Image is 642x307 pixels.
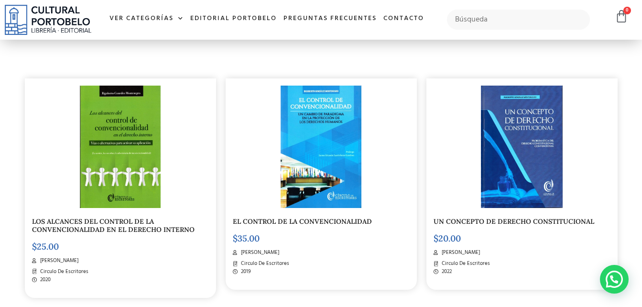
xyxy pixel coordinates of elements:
a: LOS ALCANCES DEL CONTROL DE LA CONVENCIONALIDAD EN EL DERECHO INTERNO [32,217,195,234]
a: Editorial Portobelo [187,9,280,29]
span: 0 [623,7,631,14]
span: $ [32,241,37,252]
span: $ [434,233,438,244]
span: 2020 [38,276,51,284]
span: 2019 [239,268,251,276]
a: Preguntas frecuentes [280,9,380,29]
img: img20230324_09142418 [481,86,563,208]
span: 2022 [439,268,452,276]
span: [PERSON_NAME] [239,249,279,257]
a: 0 [615,10,628,23]
img: img20230324_09200837 [281,86,361,208]
a: EL CONTROL DE LA CONVENCIONALIDAD [233,217,372,226]
bdi: 20.00 [434,233,461,244]
img: img20230324_09221790 [80,86,161,208]
a: Ver Categorías [106,9,187,29]
input: Búsqueda [447,10,590,30]
a: Contacto [380,9,427,29]
span: Circulo De Escritores [38,268,88,276]
a: UN CONCEPTO DE DERECHO CONSTITUCIONAL [434,217,594,226]
span: $ [233,233,238,244]
bdi: 25.00 [32,241,59,252]
span: Circulo De Escritores [439,260,490,268]
span: [PERSON_NAME] [439,249,480,257]
bdi: 35.00 [233,233,260,244]
span: [PERSON_NAME] [38,257,78,265]
div: Contactar por WhatsApp [600,265,629,294]
span: Circulo De Escritores [239,260,289,268]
